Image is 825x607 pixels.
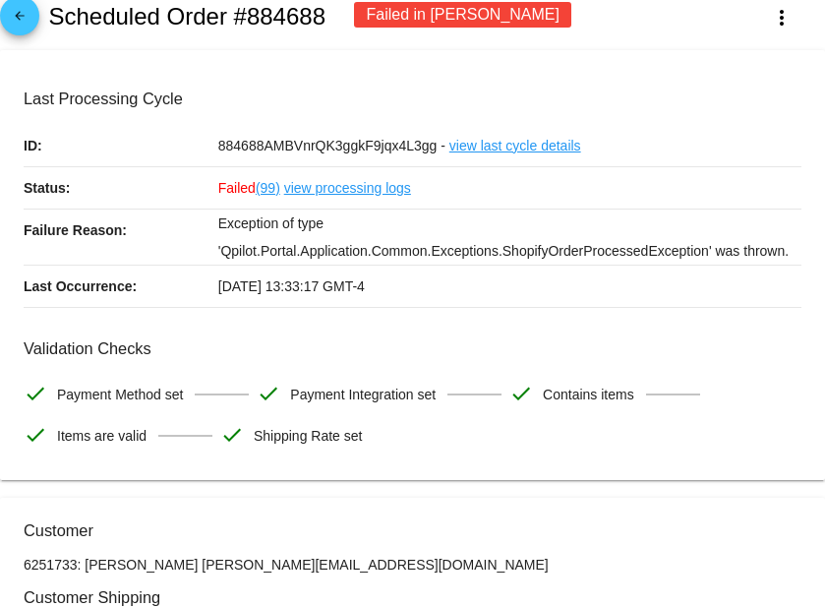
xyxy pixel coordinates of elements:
mat-icon: check [257,382,280,405]
mat-icon: arrow_back [8,9,31,32]
p: Status: [24,167,218,209]
p: Exception of type 'Qpilot.Portal.Application.Common.Exceptions.ShopifyOrderProcessedException' wa... [218,210,801,265]
span: Payment Method set [57,374,183,415]
p: Last Occurrence: [24,266,218,307]
span: Shipping Rate set [254,415,363,456]
mat-icon: more_vert [770,6,794,30]
div: Failed in [PERSON_NAME] [354,2,571,28]
a: (99) [256,167,280,209]
span: Payment Integration set [290,374,436,415]
p: ID: [24,125,218,166]
h3: Customer Shipping [24,588,801,607]
p: Failure Reason: [24,210,218,251]
span: Items are valid [57,415,147,456]
mat-icon: check [220,423,244,447]
h2: Scheduled Order #884688 [48,3,325,30]
a: view processing logs [284,167,411,209]
span: Contains items [543,374,634,415]
span: [DATE] 13:33:17 GMT-4 [218,278,365,294]
p: 6251733: [PERSON_NAME] [PERSON_NAME][EMAIL_ADDRESS][DOMAIN_NAME] [24,557,801,573]
mat-icon: check [24,382,47,405]
h3: Validation Checks [24,339,801,358]
a: view last cycle details [449,125,581,166]
span: 884688AMBVnrQK3ggkF9jqx4L3gg - [218,138,445,153]
h3: Customer [24,521,801,540]
mat-icon: check [509,382,533,405]
h3: Last Processing Cycle [24,90,801,108]
span: Failed [218,180,280,196]
mat-icon: check [24,423,47,447]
